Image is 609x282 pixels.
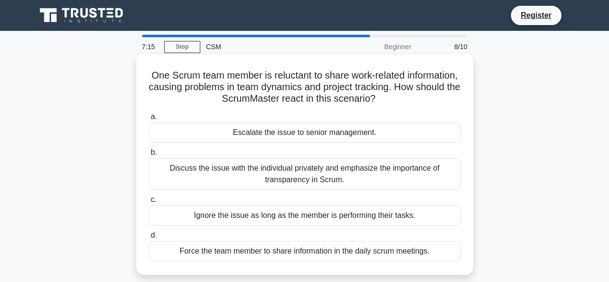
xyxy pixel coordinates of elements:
div: 8/10 [417,37,473,56]
div: Ignore the issue as long as the member is performing their tasks. [149,205,461,226]
a: Register [515,9,557,21]
div: 7:15 [136,37,164,56]
h5: One Scrum team member is reluctant to share work-related information, causing problems in team dy... [148,69,462,105]
span: b. [151,148,157,156]
div: Beginner [333,37,417,56]
span: c. [151,195,156,203]
a: Stop [164,41,200,53]
span: d. [151,231,157,239]
div: Discuss the issue with the individual privately and emphasize the importance of transparency in S... [149,158,461,190]
div: Escalate the issue to senior management. [149,122,461,143]
div: CSM [200,37,333,56]
span: a. [151,112,157,121]
div: Force the team member to share information in the daily scrum meetings. [149,241,461,261]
